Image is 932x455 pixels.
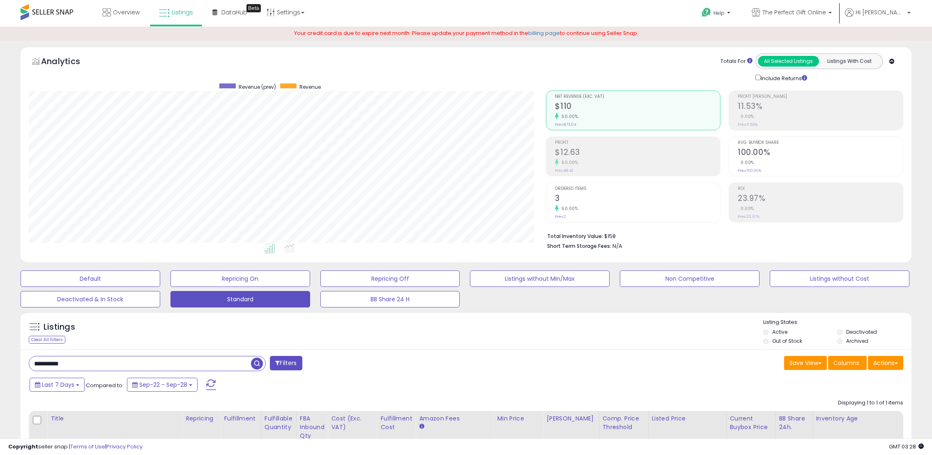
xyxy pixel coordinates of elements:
label: Deactivated [846,328,877,335]
h2: 11.53% [738,102,903,113]
span: Help [713,9,725,16]
span: The Perfect Gift Online [762,8,826,16]
h2: $12.63 [555,148,720,159]
button: Repricing Off [320,270,460,287]
div: Listed Price [652,414,723,423]
span: Avg. Buybox Share [738,141,903,145]
button: Sep-22 - Sep-28 [127,378,198,392]
span: Ordered Items [555,187,720,191]
small: 0.00% [738,159,754,166]
small: Prev: 2 [555,214,566,219]
div: Fulfillment Cost [380,414,412,432]
small: 50.00% [559,206,578,212]
a: Help [695,1,739,27]
div: Repricing [186,414,217,423]
div: Amazon Fees [419,414,490,423]
button: Listings With Cost [819,56,880,67]
span: 2025-10-7 03:28 GMT [889,443,924,450]
span: N/A [612,242,622,250]
button: Save View [784,356,827,370]
span: Overview [113,8,140,16]
p: Listing States: [763,319,911,326]
small: Prev: $8.42 [555,168,573,173]
small: Prev: 100.00% [738,168,761,173]
div: Comp. Price Threshold [603,414,645,432]
button: Filters [270,356,302,370]
button: Deactivated & In Stock [21,291,160,307]
button: Listings without Min/Max [470,270,610,287]
b: Short Term Storage Fees: [547,243,611,249]
a: Privacy Policy [106,443,143,450]
div: Min Price [497,414,539,423]
b: Total Inventory Value: [547,233,603,240]
span: Revenue (prev) [239,83,276,90]
div: Title [51,414,179,423]
button: Repricing On [170,270,310,287]
div: Current Buybox Price [730,414,772,432]
small: 0.00% [738,113,754,120]
span: ROI [738,187,903,191]
div: Cost (Exc. VAT) [331,414,373,432]
div: Tooltip anchor [246,4,261,12]
span: Profit [555,141,720,145]
small: 50.00% [559,113,578,120]
i: Get Help [701,7,711,18]
span: Columns [833,359,859,367]
h2: $110 [555,102,720,113]
small: Prev: $73.04 [555,122,576,127]
small: Prev: 11.53% [738,122,757,127]
small: Prev: 23.97% [738,214,759,219]
div: [PERSON_NAME] [546,414,595,423]
a: Hi [PERSON_NAME] [845,8,911,27]
span: Revenue [299,83,321,90]
h2: 3 [555,194,720,205]
div: seller snap | | [8,443,143,451]
button: Non Competitive [620,270,759,287]
div: Include Returns [749,73,817,83]
a: billing page [528,29,560,37]
small: 50.00% [559,159,578,166]
div: Totals For [720,58,753,65]
button: Last 7 Days [30,378,85,392]
div: Fulfillment [224,414,257,423]
label: Out of Stock [772,337,802,344]
button: Default [21,270,160,287]
button: BB Share 24 H [320,291,460,307]
span: Your credit card is due to expire next month. Please update your payment method in the to continu... [294,29,638,37]
button: Actions [868,356,903,370]
label: Archived [846,337,868,344]
div: Fulfillable Quantity [265,414,293,432]
li: $158 [547,231,897,240]
div: FBA inbound Qty [300,414,324,440]
div: Inventory Age [816,414,911,423]
strong: Copyright [8,443,38,450]
span: Hi [PERSON_NAME] [856,8,905,16]
button: All Selected Listings [758,56,819,67]
h5: Listings [44,321,75,333]
span: Profit [PERSON_NAME] [738,95,903,99]
h2: 100.00% [738,148,903,159]
small: Amazon Fees. [419,423,424,430]
a: Terms of Use [70,443,105,450]
div: Clear All Filters [29,336,65,344]
button: Standard [170,291,310,307]
div: BB Share 24h. [779,414,809,432]
h2: 23.97% [738,194,903,205]
span: Last 7 Days [42,381,74,389]
button: Columns [828,356,867,370]
label: Active [772,328,787,335]
span: Listings [172,8,193,16]
span: DataHub [221,8,247,16]
h5: Analytics [41,55,96,69]
div: Displaying 1 to 1 of 1 items [838,399,903,407]
small: 0.00% [738,206,754,212]
button: Listings without Cost [770,270,909,287]
span: Net Revenue (Exc. VAT) [555,95,720,99]
span: Compared to: [86,381,124,389]
span: Sep-22 - Sep-28 [139,381,187,389]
